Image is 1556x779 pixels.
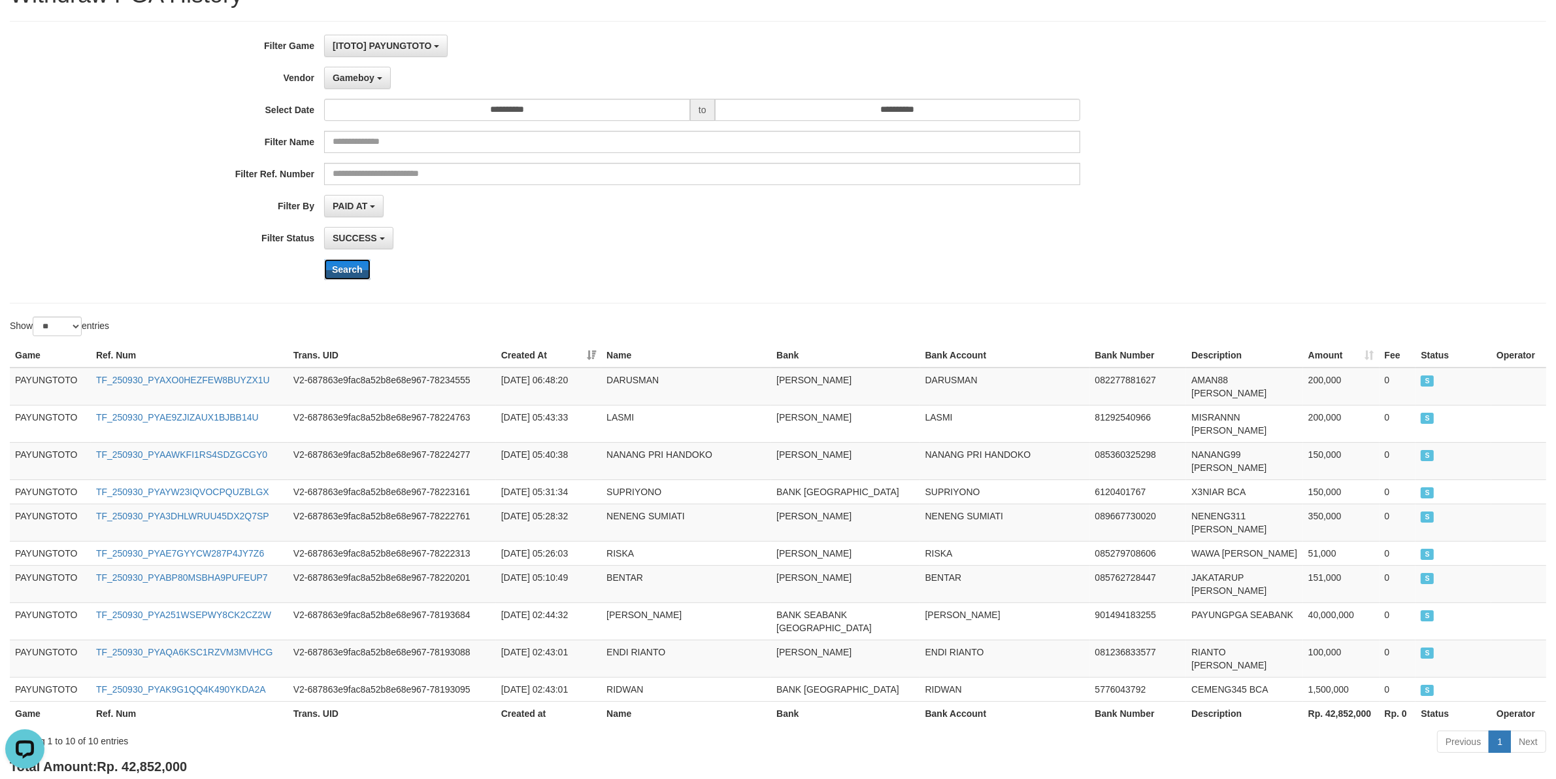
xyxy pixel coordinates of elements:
td: [PERSON_NAME] [771,565,919,602]
td: V2-687863e9fac8a52b8e68e967-78193684 [288,602,496,640]
td: 5776043792 [1090,677,1187,701]
a: TF_250930_PYABP80MSBHA9PUFEUP7 [96,572,268,583]
th: Name [601,701,771,725]
td: NENENG SUMIATI [920,504,1090,541]
span: Gameboy [333,73,374,83]
td: [DATE] 05:10:49 [496,565,601,602]
button: Gameboy [324,67,391,89]
button: Open LiveChat chat widget [5,5,44,44]
td: SUPRIYONO [920,479,1090,504]
span: SUCCESS [1421,450,1434,461]
td: BENTAR [920,565,1090,602]
td: X3NIAR BCA [1186,479,1303,504]
td: PAYUNGTOTO [10,504,91,541]
td: [PERSON_NAME] [771,504,919,541]
td: V2-687863e9fac8a52b8e68e967-78222761 [288,504,496,541]
span: SUCCESS [1421,413,1434,424]
td: 350,000 [1303,504,1380,541]
td: JAKATARUP [PERSON_NAME] [1186,565,1303,602]
th: Created At: activate to sort column ascending [496,343,601,368]
th: Bank Account [920,343,1090,368]
td: 082277881627 [1090,368,1187,406]
td: SUPRIYONO [601,479,771,504]
th: Game [10,343,91,368]
td: 081236833577 [1090,640,1187,677]
td: CEMENG345 BCA [1186,677,1303,701]
td: [PERSON_NAME] [771,541,919,565]
td: PAYUNGTOTO [10,677,91,701]
td: 0 [1380,504,1416,541]
button: Search [324,259,371,280]
td: V2-687863e9fac8a52b8e68e967-78224277 [288,442,496,479]
td: ENDI RIANTO [601,640,771,677]
td: 0 [1380,405,1416,442]
th: Rp. 0 [1380,701,1416,725]
td: 6120401767 [1090,479,1187,504]
a: TF_250930_PYAQA6KSC1RZVM3MVHCG [96,647,273,657]
td: 40,000,000 [1303,602,1380,640]
th: Trans. UID [288,701,496,725]
td: DARUSMAN [601,368,771,406]
td: 0 [1380,640,1416,677]
th: Created at [496,701,601,725]
td: [DATE] 05:40:38 [496,442,601,479]
td: 1,500,000 [1303,677,1380,701]
span: [ITOTO] PAYUNGTOTO [333,41,431,51]
td: 200,000 [1303,405,1380,442]
td: [DATE] 05:26:03 [496,541,601,565]
td: 0 [1380,602,1416,640]
td: BANK [GEOGRAPHIC_DATA] [771,479,919,504]
td: 085762728447 [1090,565,1187,602]
td: PAYUNGTOTO [10,368,91,406]
a: 1 [1489,731,1511,753]
td: MISRANNN [PERSON_NAME] [1186,405,1303,442]
th: Description [1186,343,1303,368]
th: Fee [1380,343,1416,368]
td: PAYUNGTOTO [10,602,91,640]
td: 100,000 [1303,640,1380,677]
th: Amount: activate to sort column ascending [1303,343,1380,368]
td: NANANG99 [PERSON_NAME] [1186,442,1303,479]
th: Status [1415,343,1491,368]
th: Name [601,343,771,368]
th: Rp. 42,852,000 [1303,701,1380,725]
a: TF_250930_PYAE7GYYCW287P4JY7Z6 [96,548,264,559]
td: 200,000 [1303,368,1380,406]
td: 0 [1380,541,1416,565]
td: 901494183255 [1090,602,1187,640]
a: TF_250930_PYAXO0HEZFEW8BUYZX1U [96,375,270,385]
td: BANK [GEOGRAPHIC_DATA] [771,677,919,701]
th: Description [1186,701,1303,725]
td: 51,000 [1303,541,1380,565]
a: Previous [1437,731,1489,753]
a: TF_250930_PYA251WSEPWY8CK2CZ2W [96,610,271,620]
td: NENENG311 [PERSON_NAME] [1186,504,1303,541]
td: V2-687863e9fac8a52b8e68e967-78223161 [288,479,496,504]
td: [PERSON_NAME] [601,602,771,640]
span: PAID AT [333,201,367,211]
button: [ITOTO] PAYUNGTOTO [324,35,448,57]
td: [DATE] 02:43:01 [496,677,601,701]
td: 0 [1380,442,1416,479]
span: SUCCESS [1421,648,1434,659]
td: PAYUNGTOTO [10,565,91,602]
td: NANANG PRI HANDOKO [601,442,771,479]
td: RISKA [601,541,771,565]
th: Status [1415,701,1491,725]
a: TF_250930_PYAK9G1QQ4K490YKDA2A [96,684,266,695]
a: TF_250930_PYAYW23IQVOCPQUZBLGX [96,487,269,497]
td: LASMI [920,405,1090,442]
td: 81292540966 [1090,405,1187,442]
td: 0 [1380,565,1416,602]
td: V2-687863e9fac8a52b8e68e967-78224763 [288,405,496,442]
th: Ref. Num [91,343,288,368]
span: SUCCESS [1421,685,1434,696]
span: SUCCESS [1421,610,1434,621]
td: 150,000 [1303,479,1380,504]
td: ENDI RIANTO [920,640,1090,677]
td: BANK SEABANK [GEOGRAPHIC_DATA] [771,602,919,640]
a: TF_250930_PYA3DHLWRUU45DX2Q7SP [96,511,269,521]
td: V2-687863e9fac8a52b8e68e967-78234555 [288,368,496,406]
td: PAYUNGTOTO [10,541,91,565]
span: Rp. 42,852,000 [97,759,187,774]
